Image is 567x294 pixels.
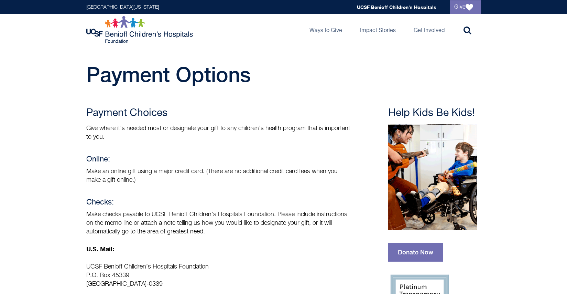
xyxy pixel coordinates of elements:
img: Logo for UCSF Benioff Children's Hospitals Foundation [86,16,195,43]
p: Make checks payable to UCSF Benioff Children’s Hospitals Foundation. Please include instructions ... [86,210,351,236]
p: Make an online gift using a major credit card. (There are no additional credit card fees when you... [86,167,351,185]
h4: Checks: [86,198,351,207]
span: Payment Options [86,62,251,86]
h4: Online: [86,155,351,164]
a: Donate Now [388,243,443,262]
h3: Payment Choices [86,107,351,119]
a: [GEOGRAPHIC_DATA][US_STATE] [86,5,159,10]
h3: Help Kids Be Kids! [388,107,481,119]
a: Impact Stories [355,14,401,45]
a: Get Involved [408,14,450,45]
a: UCSF Benioff Children's Hospitals [357,4,436,10]
a: Give [450,0,481,14]
img: Music therapy session [388,124,477,230]
p: UCSF Benioff Children’s Hospitals Foundation P.O. Box 45339 [GEOGRAPHIC_DATA]-0339 [86,263,351,288]
strong: U.S. Mail: [86,245,114,253]
p: Give where it's needed most or designate your gift to any children’s health program that is impor... [86,124,351,141]
a: Ways to Give [304,14,348,45]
